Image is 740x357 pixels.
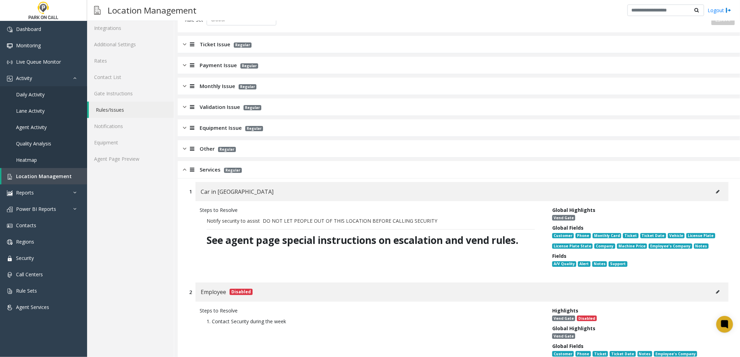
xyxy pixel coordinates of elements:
[7,207,13,212] img: 'icon'
[87,85,174,102] a: Gate Instructions
[201,187,273,196] span: Car in [GEOGRAPHIC_DATA]
[577,316,596,321] span: Disabled
[7,256,13,261] img: 'icon'
[16,271,43,278] span: Call Centers
[592,261,607,267] span: Notes
[7,43,13,49] img: 'icon'
[183,40,186,48] img: closed
[16,304,49,310] span: Agent Services
[16,140,51,147] span: Quality Analysis
[200,166,221,174] span: Services
[87,20,174,36] a: Integrations
[552,316,575,321] span: Vend Gate
[244,105,261,110] span: Regular
[87,53,174,69] a: Rates
[183,166,186,174] img: opened
[234,42,252,48] span: Regular
[16,287,37,294] span: Rule Sets
[87,118,174,134] a: Notifications
[552,224,584,231] span: Global Fields
[7,305,13,310] img: 'icon'
[1,168,87,184] a: Location Management
[576,233,591,239] span: Phone
[7,76,13,81] img: 'icon'
[104,2,200,19] h3: Location Management
[640,233,666,239] span: Ticket Date
[593,233,621,239] span: Monthly Card
[201,287,226,296] span: Employee
[183,124,186,132] img: closed
[623,233,638,239] span: Ticket
[593,351,608,357] span: Ticket
[578,261,590,267] span: Alert
[16,108,45,114] span: Lane Activity
[609,261,627,267] span: Support
[16,26,41,32] span: Dashboard
[7,190,13,196] img: 'icon'
[552,207,595,213] span: Global Highlights
[89,102,174,118] a: Rules/Issues
[189,188,192,195] div: 1
[87,36,174,53] a: Additional Settings
[183,103,186,111] img: closed
[207,217,535,224] p: Notify security to assist DO NOT LET PEOPLE OUT OF THIS LOCATION BEFORE CALLING SECURITY
[200,82,235,90] span: Monthly Issue
[200,40,230,48] span: Ticket Issue
[218,147,236,152] span: Regular
[668,233,685,239] span: Vehicle
[200,103,240,111] span: Validation Issue
[552,261,576,267] span: A/V Quality
[552,307,578,314] span: Highlights
[610,351,635,357] span: Ticket Date
[552,333,575,339] span: Vend Gate
[552,253,566,259] span: Fields
[16,189,34,196] span: Reports
[200,307,542,314] div: Steps to Resolve
[552,325,595,332] span: Global Highlights
[16,91,45,98] span: Daily Activity
[649,244,692,249] span: Employee's Company
[224,168,242,173] span: Regular
[576,351,591,357] span: Phone
[7,239,13,245] img: 'icon'
[207,233,518,247] span: See agent page special instructions on escalation and vend rules.
[200,206,542,214] div: Steps to Resolve
[7,223,13,229] img: 'icon'
[183,82,186,90] img: closed
[654,351,697,357] span: Employee's Company
[16,157,37,163] span: Heatmap
[7,288,13,294] img: 'icon'
[594,244,615,249] span: Company
[694,244,709,249] span: Notes
[245,126,263,131] span: Regular
[183,61,186,69] img: closed
[7,174,13,180] img: 'icon'
[87,151,174,167] a: Agent Page Preview
[94,2,101,19] img: pageIcon
[552,244,593,249] span: License Plate State
[16,58,61,65] span: Live Queue Monitor
[240,63,258,69] span: Regular
[87,69,174,85] a: Contact List
[552,351,574,357] span: Customer
[552,343,584,349] span: Global Fields
[7,27,13,32] img: 'icon'
[200,314,542,328] p: 1. Contact Security during the week
[87,134,174,151] a: Equipment
[638,351,652,357] span: Notes
[183,145,186,153] img: closed
[16,124,47,130] span: Agent Activity
[239,84,256,89] span: Regular
[16,222,36,229] span: Contacts
[686,233,715,239] span: License Plate
[200,124,242,132] span: Equipment Issue
[16,75,32,81] span: Activity
[230,289,253,295] span: Disabled
[16,206,56,212] span: Power BI Reports
[7,59,13,65] img: 'icon'
[726,7,731,14] img: logout
[7,272,13,278] img: 'icon'
[16,173,72,180] span: Location Management
[16,255,34,261] span: Security
[16,238,34,245] span: Regions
